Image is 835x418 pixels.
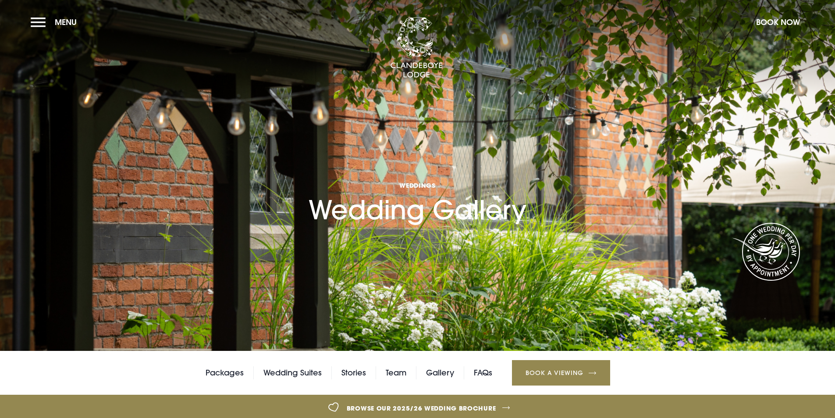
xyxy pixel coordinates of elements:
[309,130,526,226] h1: Wedding Gallery
[512,360,610,386] a: Book a Viewing
[752,13,804,32] button: Book Now
[390,17,443,79] img: Clandeboye Lodge
[309,181,526,189] span: Weddings
[426,366,454,379] a: Gallery
[31,13,81,32] button: Menu
[386,366,406,379] a: Team
[206,366,244,379] a: Packages
[55,17,77,27] span: Menu
[341,366,366,379] a: Stories
[474,366,492,379] a: FAQs
[263,366,322,379] a: Wedding Suites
